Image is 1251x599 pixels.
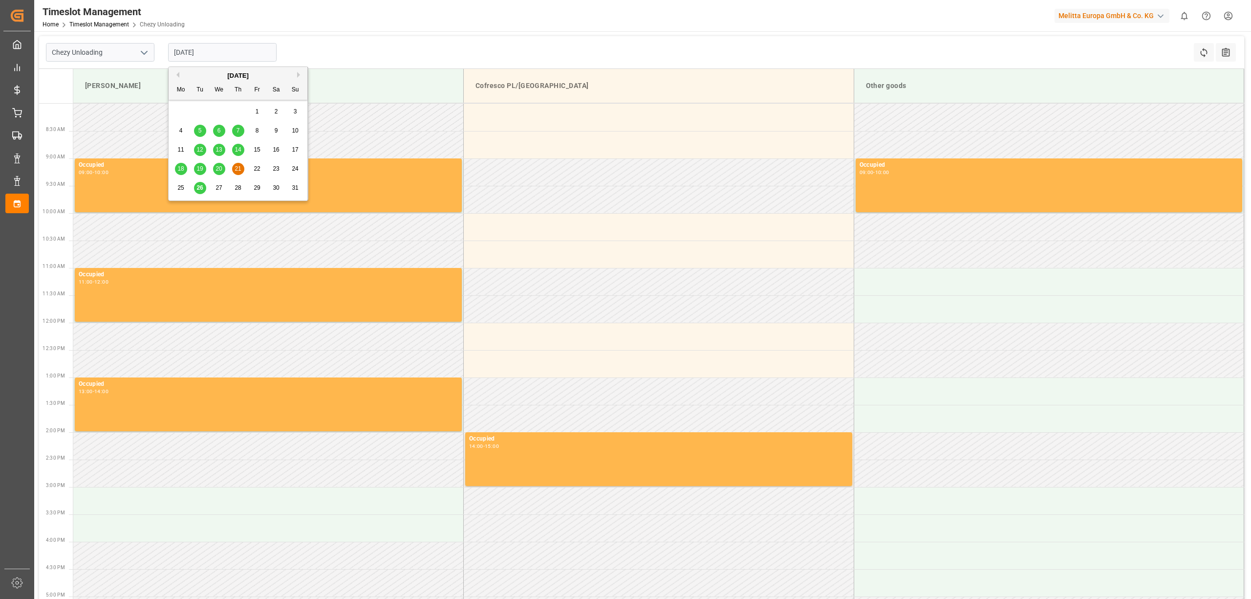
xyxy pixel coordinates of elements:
[862,77,1236,95] div: Other goods
[251,182,263,194] div: Choose Friday, August 29th, 2025
[46,592,65,598] span: 5:00 PM
[46,127,65,132] span: 8:30 AM
[289,163,302,175] div: Choose Sunday, August 24th, 2025
[213,163,225,175] div: Choose Wednesday, August 20th, 2025
[43,291,65,296] span: 11:30 AM
[232,84,244,96] div: Th
[94,280,108,284] div: 12:00
[173,72,179,78] button: Previous Month
[472,77,846,95] div: Cofresco PL/[GEOGRAPHIC_DATA]
[79,270,458,280] div: Occupied
[216,165,222,172] span: 20
[79,160,458,170] div: Occupied
[177,165,184,172] span: 18
[232,163,244,175] div: Choose Thursday, August 21st, 2025
[194,163,206,175] div: Choose Tuesday, August 19th, 2025
[297,72,303,78] button: Next Month
[169,71,307,81] div: [DATE]
[254,146,260,153] span: 15
[46,43,154,62] input: Type to search/select
[81,77,455,95] div: [PERSON_NAME]
[213,182,225,194] div: Choose Wednesday, August 27th, 2025
[46,455,65,461] span: 2:30 PM
[213,84,225,96] div: We
[79,280,93,284] div: 11:00
[1173,5,1195,27] button: show 0 new notifications
[270,125,282,137] div: Choose Saturday, August 9th, 2025
[273,146,279,153] span: 16
[469,434,848,444] div: Occupied
[93,280,94,284] div: -
[194,125,206,137] div: Choose Tuesday, August 5th, 2025
[235,146,241,153] span: 14
[1055,6,1173,25] button: Melitta Europa GmbH & Co. KG
[177,146,184,153] span: 11
[254,184,260,191] span: 29
[235,184,241,191] span: 28
[46,373,65,378] span: 1:00 PM
[251,106,263,118] div: Choose Friday, August 1st, 2025
[79,389,93,394] div: 13:00
[175,163,187,175] div: Choose Monday, August 18th, 2025
[294,108,297,115] span: 3
[43,346,65,351] span: 12:30 PM
[213,144,225,156] div: Choose Wednesday, August 13th, 2025
[254,165,260,172] span: 22
[194,182,206,194] div: Choose Tuesday, August 26th, 2025
[46,565,65,570] span: 4:30 PM
[251,144,263,156] div: Choose Friday, August 15th, 2025
[136,45,151,60] button: open menu
[270,182,282,194] div: Choose Saturday, August 30th, 2025
[196,165,203,172] span: 19
[256,127,259,134] span: 8
[69,21,129,28] a: Timeslot Management
[46,510,65,515] span: 3:30 PM
[289,144,302,156] div: Choose Sunday, August 17th, 2025
[1055,9,1169,23] div: Melitta Europa GmbH & Co. KG
[177,184,184,191] span: 25
[196,146,203,153] span: 12
[196,184,203,191] span: 26
[93,170,94,175] div: -
[198,127,202,134] span: 5
[172,102,305,198] div: month 2025-08
[43,209,65,214] span: 10:00 AM
[93,389,94,394] div: -
[289,125,302,137] div: Choose Sunday, August 10th, 2025
[46,400,65,406] span: 1:30 PM
[46,537,65,543] span: 4:00 PM
[251,163,263,175] div: Choose Friday, August 22nd, 2025
[175,84,187,96] div: Mo
[216,146,222,153] span: 13
[168,43,277,62] input: DD-MM-YYYY
[194,144,206,156] div: Choose Tuesday, August 12th, 2025
[275,127,278,134] span: 9
[251,125,263,137] div: Choose Friday, August 8th, 2025
[251,84,263,96] div: Fr
[469,444,483,448] div: 14:00
[43,318,65,324] span: 12:00 PM
[483,444,485,448] div: -
[485,444,499,448] div: 15:00
[175,125,187,137] div: Choose Monday, August 4th, 2025
[270,163,282,175] div: Choose Saturday, August 23rd, 2025
[232,182,244,194] div: Choose Thursday, August 28th, 2025
[292,165,298,172] span: 24
[213,125,225,137] div: Choose Wednesday, August 6th, 2025
[179,127,183,134] span: 4
[216,184,222,191] span: 27
[43,264,65,269] span: 11:00 AM
[217,127,221,134] span: 6
[273,165,279,172] span: 23
[175,182,187,194] div: Choose Monday, August 25th, 2025
[860,170,874,175] div: 09:00
[860,160,1239,170] div: Occupied
[289,106,302,118] div: Choose Sunday, August 3rd, 2025
[289,182,302,194] div: Choose Sunday, August 31st, 2025
[289,84,302,96] div: Su
[43,21,59,28] a: Home
[79,379,458,389] div: Occupied
[270,144,282,156] div: Choose Saturday, August 16th, 2025
[1195,5,1217,27] button: Help Center
[273,184,279,191] span: 30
